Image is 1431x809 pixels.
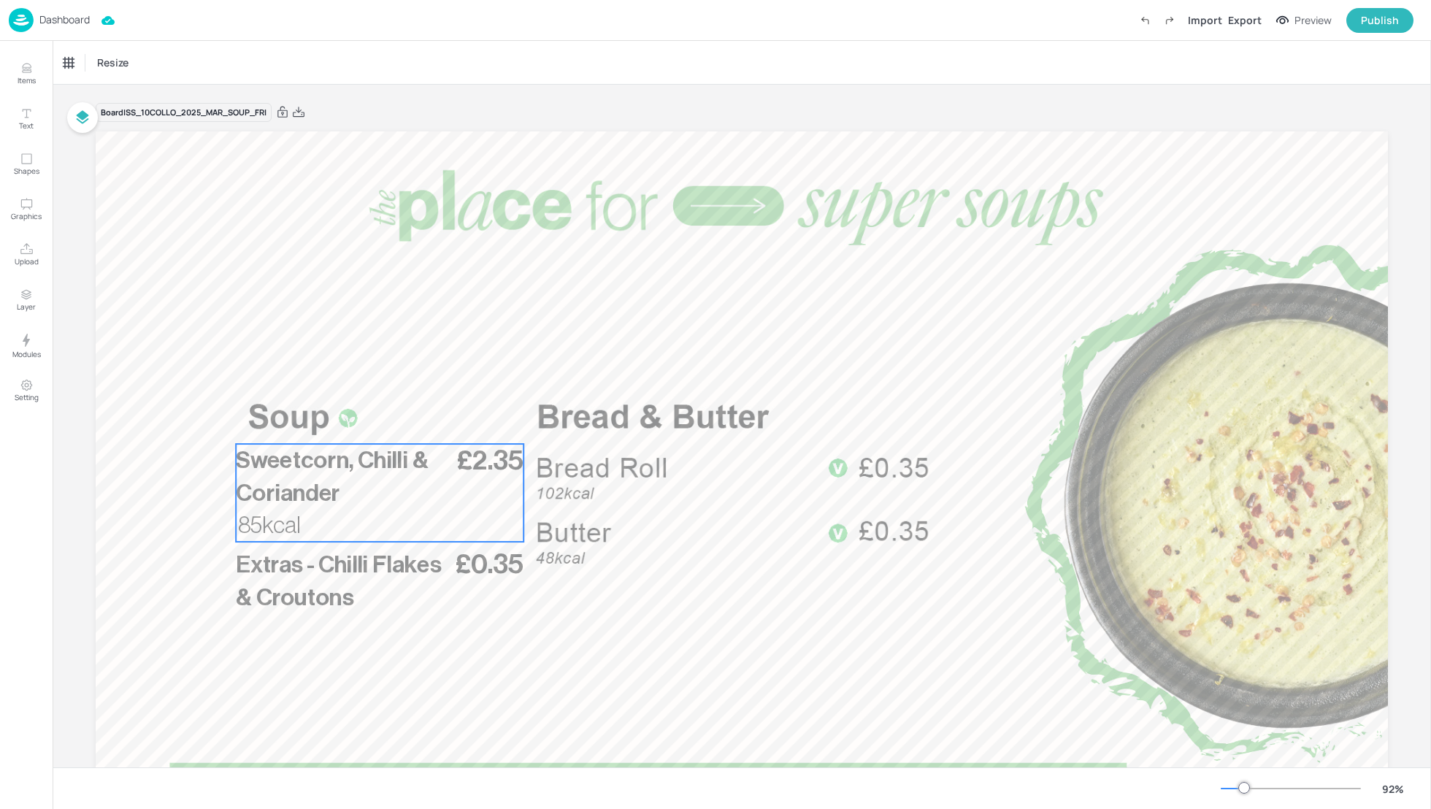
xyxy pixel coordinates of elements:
[236,553,441,609] span: Extras - Chilli Flakes & Croutons
[236,449,429,505] span: Sweetcorn, Chilli & Coriander
[1376,781,1411,797] div: 92 %
[1267,9,1340,31] button: Preview
[1132,8,1157,33] label: Undo (Ctrl + Z)
[9,8,34,32] img: logo-86c26b7e.jpg
[1228,12,1262,28] div: Export
[238,513,301,537] span: 85kcal
[457,447,523,474] span: £2.35
[1157,8,1182,33] label: Redo (Ctrl + Y)
[94,55,131,70] span: Resize
[39,15,90,25] p: Dashboard
[96,103,272,123] div: Board ISS_10COLLO_2025_MAR_SOUP_FRI
[1346,8,1413,33] button: Publish
[1294,12,1332,28] div: Preview
[1361,12,1399,28] div: Publish
[1188,12,1222,28] div: Import
[456,551,523,578] span: £0.35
